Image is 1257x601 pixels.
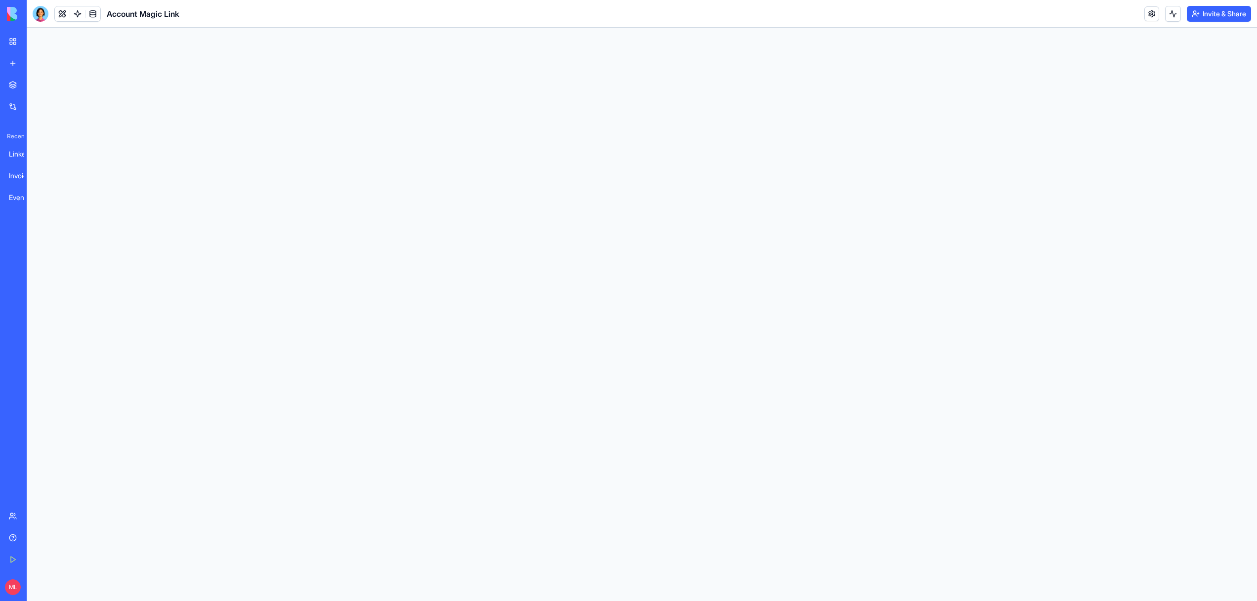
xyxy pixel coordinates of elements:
img: logo [7,7,68,21]
button: Invite & Share [1187,6,1251,22]
div: Invoice Data Extractor [9,171,37,181]
a: EventMaster Pro [3,188,42,207]
div: LinkedIn Profile Analyzer [9,149,37,159]
a: LinkedIn Profile Analyzer [3,144,42,164]
span: Account Magic Link [107,8,179,20]
a: Invoice Data Extractor [3,166,42,186]
span: ML [5,579,21,595]
div: EventMaster Pro [9,193,37,202]
span: Recent [3,132,24,140]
